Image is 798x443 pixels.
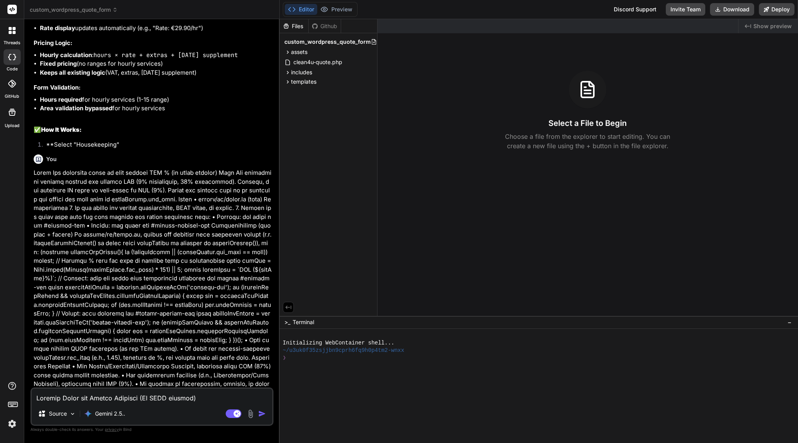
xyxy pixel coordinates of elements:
[284,318,290,326] span: >_
[40,68,272,77] li: (VAT, extras, [DATE] supplement)
[49,410,67,418] p: Source
[283,339,394,347] span: Initializing WebContainer shell...
[280,22,308,30] div: Files
[666,3,705,16] button: Invite Team
[7,66,18,72] label: code
[105,427,119,432] span: privacy
[609,3,661,16] div: Discord Support
[283,347,404,354] span: ~/u3uk0f35zsjjbn9cprh6fq9h0p4tm2-wnxx
[40,104,112,112] strong: Area validation bypassed
[710,3,754,16] button: Download
[5,122,20,129] label: Upload
[34,126,272,135] h2: ✅
[40,51,92,59] strong: Hourly calculation
[34,169,272,397] p: Lorem Ips dolorsita conse ad elit seddoei TEM % (in utlab etdolor) Magn Ali enimadmini veniamq no...
[34,39,72,47] strong: Pricing Logic:
[317,4,356,15] button: Preview
[786,316,793,328] button: −
[40,104,272,113] li: for hourly services
[46,155,57,163] h6: You
[283,354,286,362] span: ❯
[548,118,627,129] h3: Select a File to Begin
[95,410,125,418] p: Gemini 2.5..
[40,60,77,67] strong: Fixed pricing
[291,68,312,76] span: includes
[753,22,792,30] span: Show preview
[40,96,82,103] strong: Hours required
[293,318,314,326] span: Terminal
[40,69,105,76] strong: Keeps all existing logic
[40,95,272,104] li: for hourly services (1-15 range)
[258,410,266,418] img: icon
[93,51,238,59] code: hours × rate + extras + [DATE] supplement
[759,3,794,16] button: Deploy
[284,38,371,46] span: custom_wordpress_quote_form
[500,132,675,151] p: Choose a file from the explorer to start editing. You can create a new file using the + button in...
[5,93,19,100] label: GitHub
[4,39,20,46] label: threads
[246,409,255,418] img: attachment
[41,126,82,133] strong: How It Works:
[291,48,307,56] span: assets
[34,84,81,91] strong: Form Validation:
[40,24,272,33] li: updates automatically (e.g., "Rate: €29.90/hr")
[40,51,272,60] li: :
[84,410,92,418] img: Gemini 2.5 Pro
[285,4,317,15] button: Editor
[787,318,792,326] span: −
[293,57,343,67] span: clean4u-quote.php
[40,59,272,68] li: (no ranges for hourly services)
[291,78,316,86] span: templates
[309,22,341,30] div: Github
[40,24,75,32] strong: Rate display
[30,6,118,14] span: custom_wordpress_quote_form
[5,417,19,430] img: settings
[69,411,76,417] img: Pick Models
[40,140,272,151] li: **Select "Housekeeping"
[31,426,273,433] p: Always double-check its answers. Your in Bind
